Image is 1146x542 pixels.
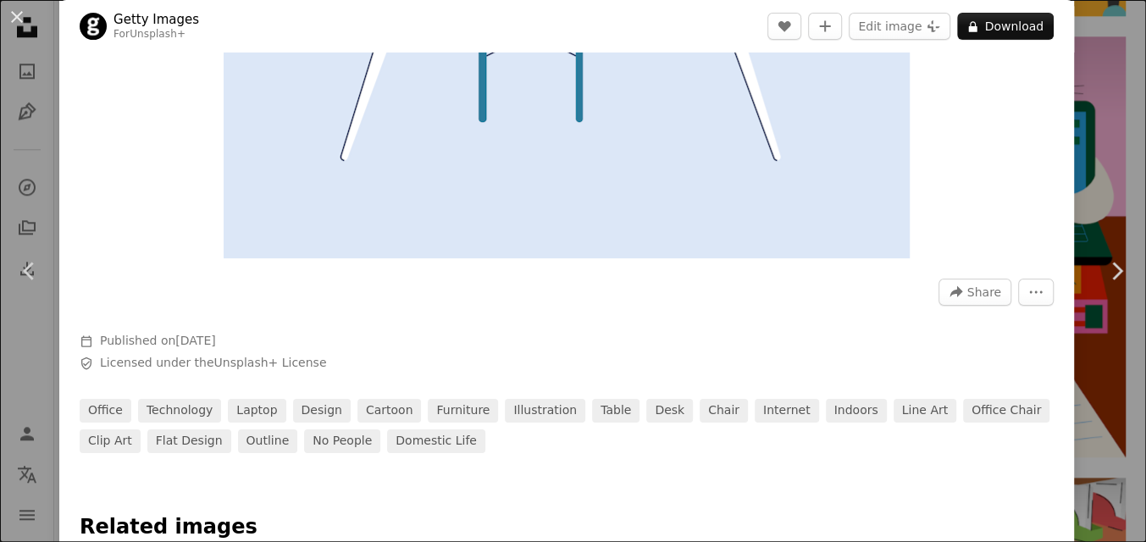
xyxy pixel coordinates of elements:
[113,11,199,28] a: Getty Images
[80,429,141,453] a: clip art
[505,399,585,423] a: illustration
[957,13,1054,40] button: Download
[214,356,327,369] a: Unsplash+ License
[700,399,748,423] a: chair
[80,514,1054,541] h4: Related images
[592,399,639,423] a: table
[238,429,298,453] a: outline
[646,399,693,423] a: desk
[963,399,1049,423] a: office chair
[80,399,131,423] a: office
[755,399,819,423] a: internet
[138,399,221,423] a: technology
[357,399,422,423] a: cartoon
[113,28,199,41] div: For
[938,279,1011,306] button: Share this image
[100,355,326,372] span: Licensed under the
[767,13,801,40] button: Like
[80,13,107,40] img: Go to Getty Images's profile
[175,334,215,347] time: May 3, 2023 at 1:02:29 PM EDT
[849,13,950,40] button: Edit image
[1018,279,1054,306] button: More Actions
[808,13,842,40] button: Add to Collection
[100,334,216,347] span: Published on
[130,28,185,40] a: Unsplash+
[826,399,887,423] a: indoors
[228,399,285,423] a: laptop
[387,429,485,453] a: domestic life
[147,429,231,453] a: flat design
[428,399,498,423] a: furniture
[304,429,380,453] a: no people
[293,399,351,423] a: design
[967,279,1001,305] span: Share
[1087,190,1146,352] a: Next
[894,399,956,423] a: line art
